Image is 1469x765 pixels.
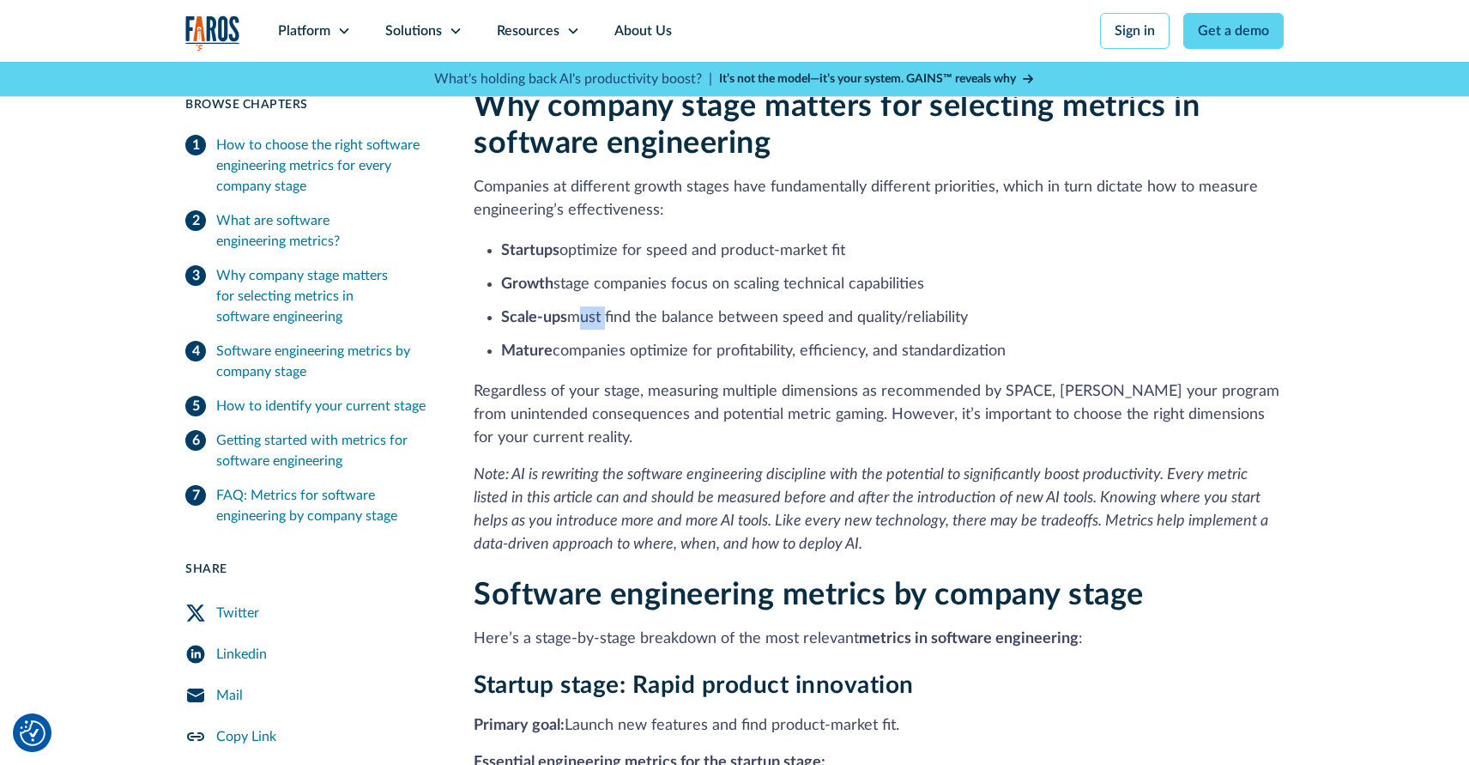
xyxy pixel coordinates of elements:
a: It’s not the model—it’s your system. GAINS™ reveals why [719,70,1035,88]
a: Software engineering metrics by company stage [185,334,432,389]
p: Regardless of your stage, measuring multiple dimensions as recommended by SPACE, [PERSON_NAME] yo... [474,380,1284,450]
strong: It’s not the model—it’s your system. GAINS™ reveals why [719,73,1016,85]
div: Twitter [216,603,259,623]
div: FAQ: Metrics for software engineering by company stage [216,485,432,526]
em: Note: AI is rewriting the software engineering discipline with the potential to significantly boo... [474,467,1268,552]
div: Platform [278,21,330,41]
div: Copy Link [216,726,276,747]
li: optimize for speed and product-market fit [501,240,1284,263]
a: Twitter Share [185,592,432,634]
li: stage companies focus on scaling technical capabilities [501,273,1284,296]
img: Revisit consent button [20,720,45,746]
h2: Software engineering metrics by company stage [474,577,1284,614]
a: Sign in [1100,13,1170,49]
a: How to identify your current stage [185,389,432,423]
a: home [185,15,240,51]
strong: Growth [501,276,553,292]
p: Launch new features and find product-market fit. [474,714,1284,738]
strong: Primary goal: [474,718,565,733]
a: Why company stage matters for selecting metrics in software engineering [185,258,432,334]
strong: metrics in software engineering [859,631,1079,647]
div: How to choose the right software engineering metrics for every company stage [216,135,432,197]
div: Getting started with metrics for software engineering [216,430,432,471]
div: Why company stage matters for selecting metrics in software engineering [216,265,432,327]
div: How to identify your current stage [216,396,426,416]
h2: Why company stage matters for selecting metrics in software engineering [474,88,1284,162]
strong: Mature [501,343,553,359]
strong: Startup stage: Rapid product innovation [474,673,914,697]
a: Get a demo [1183,13,1284,49]
button: Cookie Settings [20,720,45,746]
img: Logo of the analytics and reporting company Faros. [185,15,240,51]
strong: Scale-ups [501,310,567,325]
li: companies optimize for profitability, efficiency, and standardization [501,340,1284,363]
p: Here’s a stage-by-stage breakdown of the most relevant : [474,628,1284,651]
strong: Startups [501,243,559,258]
div: What are software engineering metrics? [216,210,432,252]
p: Companies at different growth stages have fundamentally different priorities, which in turn dicta... [474,176,1284,222]
div: Linkedin [216,644,267,665]
a: How to choose the right software engineering metrics for every company stage [185,128,432,203]
a: LinkedIn Share [185,634,432,675]
div: Resources [497,21,559,41]
a: FAQ: Metrics for software engineering by company stage [185,478,432,533]
div: Software engineering metrics by company stage [216,341,432,382]
div: Browse Chapters [185,96,432,114]
div: Share [185,561,432,579]
li: must find the balance between speed and quality/reliability [501,307,1284,330]
a: What are software engineering metrics? [185,203,432,258]
div: Solutions [385,21,442,41]
a: Getting started with metrics for software engineering [185,423,432,478]
div: Mail [216,685,243,706]
a: Mail Share [185,675,432,716]
a: Copy Link [185,716,432,757]
p: What's holding back AI's productivity boost? | [434,69,712,89]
